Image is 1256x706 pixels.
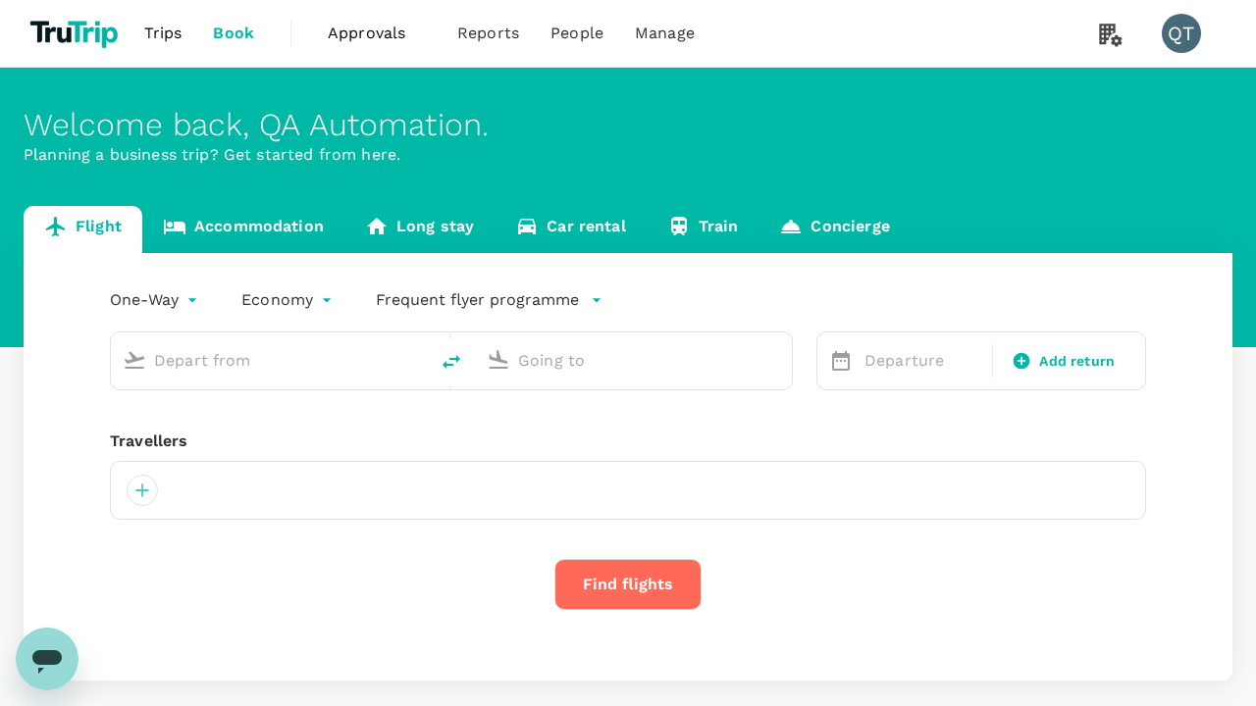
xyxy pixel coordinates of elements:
[110,284,202,316] div: One-Way
[142,206,344,253] a: Accommodation
[414,358,418,362] button: Open
[344,206,495,253] a: Long stay
[144,22,183,45] span: Trips
[778,358,782,362] button: Open
[213,22,254,45] span: Book
[457,22,519,45] span: Reports
[110,429,1146,453] div: Travellers
[864,349,980,373] p: Departure
[376,288,602,312] button: Frequent flyer programme
[550,22,603,45] span: People
[759,206,910,253] a: Concierge
[554,559,702,610] button: Find flights
[376,288,579,312] p: Frequent flyer programme
[428,338,475,385] button: delete
[328,22,426,45] span: Approvals
[1162,14,1201,53] div: QT
[24,206,142,253] a: Flight
[16,628,78,690] iframe: Button to launch messaging window
[495,206,647,253] a: Car rental
[24,12,129,55] img: TruTrip logo
[518,345,751,376] input: Going to
[241,284,337,316] div: Economy
[24,107,1232,143] div: Welcome back , QA Automation .
[1039,351,1115,372] span: Add return
[647,206,759,253] a: Train
[635,22,695,45] span: Manage
[154,345,387,376] input: Depart from
[24,143,1232,167] p: Planning a business trip? Get started from here.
